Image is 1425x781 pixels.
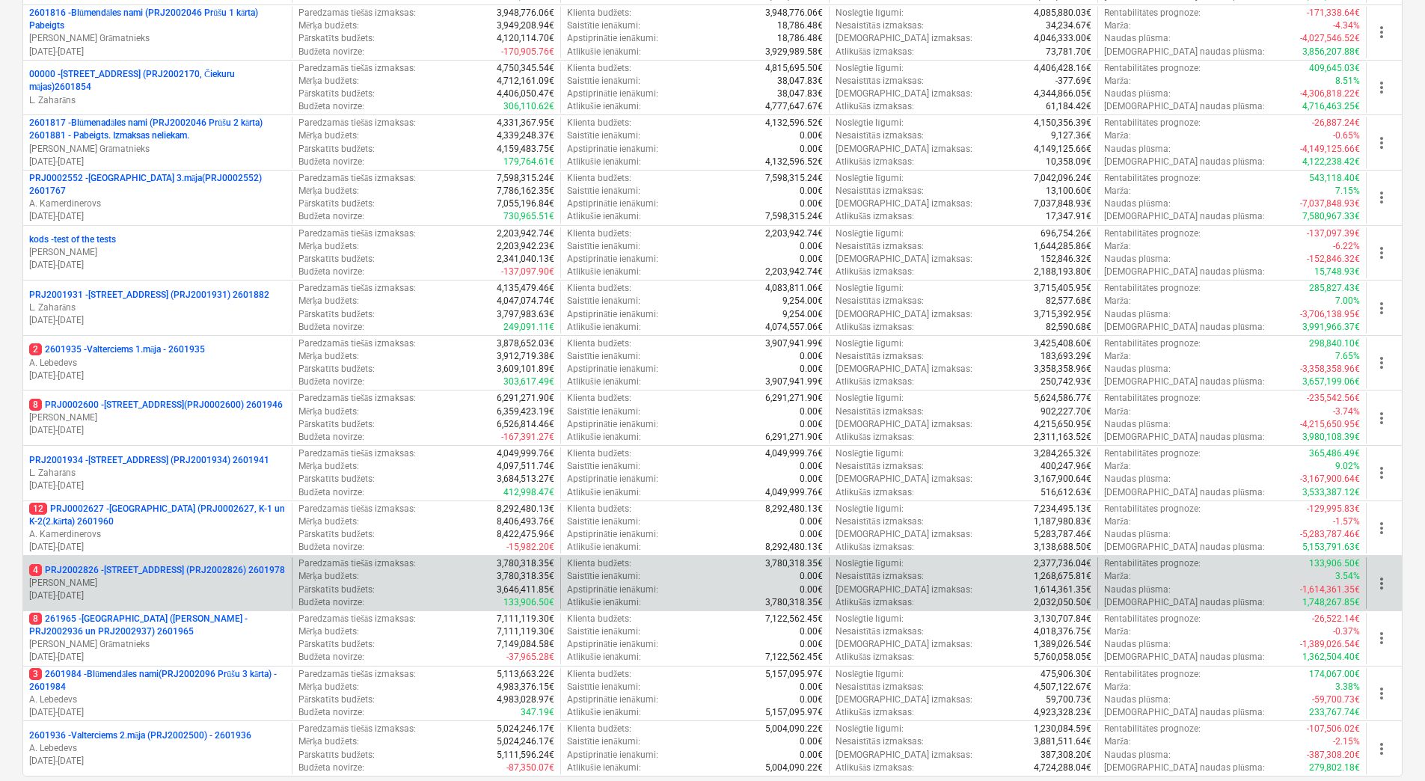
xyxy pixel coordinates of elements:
p: [PERSON_NAME] [29,411,286,424]
p: 13,100.60€ [1046,185,1091,197]
p: L. Zaharāns [29,94,286,107]
p: 183,693.29€ [1041,350,1091,363]
p: 4,777,647.67€ [765,100,823,113]
p: [PERSON_NAME] [29,577,286,589]
p: 3,878,652.03€ [497,337,554,350]
p: -152,846.32€ [1307,253,1360,266]
p: [DEMOGRAPHIC_DATA] izmaksas : [836,253,972,266]
p: Saistītie ienākumi : [567,19,640,32]
p: L. Zaharāns [29,467,286,480]
p: 4,815,695.50€ [765,62,823,75]
p: 3,715,405.95€ [1034,282,1091,295]
div: PRJ2001931 -[STREET_ADDRESS] (PRJ2001931) 2601882L. Zaharāns[DATE]-[DATE] [29,289,286,327]
p: Apstiprinātie ienākumi : [567,32,658,45]
p: 7.65% [1335,350,1360,363]
p: A. Lebedevs [29,742,286,755]
p: PRJ2001934 - [STREET_ADDRESS] (PRJ2001934) 2601941 [29,454,269,467]
p: 73,781.70€ [1046,46,1091,58]
p: 18,786.48€ [777,32,823,45]
p: Nesaistītās izmaksas : [836,185,924,197]
p: Mērķa budžets : [298,129,359,142]
div: 00000 -[STREET_ADDRESS] (PRJ2002170, Čiekuru mājas)2601854L. Zaharāns [29,68,286,106]
span: more_vert [1373,409,1391,427]
p: Atlikušie ienākumi : [567,100,641,113]
p: Naudas plūsma : [1104,143,1171,156]
p: 3,715,392.95€ [1034,308,1091,321]
p: Naudas plūsma : [1104,88,1171,100]
p: 2601935 - Valterciems 1.māja - 2601935 [29,343,205,356]
p: 0.00€ [800,350,823,363]
p: Apstiprinātie ienākumi : [567,143,658,156]
p: 7,042,096.24€ [1034,172,1091,185]
p: 7.15% [1335,185,1360,197]
p: Marža : [1104,240,1131,253]
p: 4,339,248.37€ [497,129,554,142]
p: [DATE] - [DATE] [29,46,286,58]
div: 22601935 -Valterciems 1.māja - 2601935A. Lebedevs[DATE]-[DATE] [29,343,286,382]
p: Paredzamās tiešās izmaksas : [298,392,416,405]
p: Pārskatīts budžets : [298,253,375,266]
p: 409,645.03€ [1309,62,1360,75]
p: Saistītie ienākumi : [567,350,640,363]
p: Naudas plūsma : [1104,308,1171,321]
p: Paredzamās tiešās izmaksas : [298,62,416,75]
p: 2,203,942.74€ [765,266,823,278]
p: [DEMOGRAPHIC_DATA] naudas plūsma : [1104,100,1265,113]
p: 4,750,345.54€ [497,62,554,75]
p: -377.69€ [1055,75,1091,88]
p: [DEMOGRAPHIC_DATA] naudas plūsma : [1104,156,1265,168]
p: 38,047.83€ [777,88,823,100]
p: [DEMOGRAPHIC_DATA] izmaksas : [836,308,972,321]
p: 9,254.00€ [782,295,823,307]
p: [DEMOGRAPHIC_DATA] naudas plūsma : [1104,46,1265,58]
p: 4,132,596.52€ [765,156,823,168]
p: 285,827.43€ [1309,282,1360,295]
p: [DEMOGRAPHIC_DATA] izmaksas : [836,88,972,100]
p: 10,358.09€ [1046,156,1091,168]
p: Atlikušie ienākumi : [567,210,641,223]
p: Mērķa budžets : [298,75,359,88]
p: Noslēgtie līgumi : [836,282,904,295]
p: Klienta budžets : [567,282,631,295]
p: 0.00€ [800,129,823,142]
p: -7,037,848.93€ [1300,197,1360,210]
p: Atlikušie ienākumi : [567,321,641,334]
span: more_vert [1373,519,1391,537]
p: [DATE] - [DATE] [29,424,286,437]
p: Noslēgtie līgumi : [836,117,904,129]
p: 4,047,074.74€ [497,295,554,307]
p: Nesaistītās izmaksas : [836,75,924,88]
p: Atlikušie ienākumi : [567,376,641,388]
p: 1,644,285.86€ [1034,240,1091,253]
p: 9,254.00€ [782,308,823,321]
p: Marža : [1104,295,1131,307]
p: -6.22% [1333,240,1360,253]
p: Budžeta novirze : [298,210,364,223]
span: 4 [29,564,42,576]
p: Saistītie ienākumi : [567,240,640,253]
p: Atlikušās izmaksas : [836,46,914,58]
div: 12PRJ0002627 -[GEOGRAPHIC_DATA] (PRJ0002627, K-1 un K-2(2.kārta) 2601960A. Kamerdinerovs[DATE]-[D... [29,503,286,554]
p: Marža : [1104,75,1131,88]
p: Apstiprinātie ienākumi : [567,253,658,266]
p: -170,905.76€ [501,46,554,58]
p: Budžeta novirze : [298,100,364,113]
p: Pārskatīts budžets : [298,88,375,100]
div: PRJ0002552 -[GEOGRAPHIC_DATA] 3.māja(PRJ0002552) 2601767A. Kamerdinerovs[DATE]-[DATE] [29,172,286,224]
iframe: Chat Widget [1350,709,1425,781]
p: Budžeta novirze : [298,321,364,334]
p: kods - test of the tests [29,233,116,246]
p: [DATE] - [DATE] [29,210,286,223]
p: Rentabilitātes prognoze : [1104,117,1201,129]
p: Rentabilitātes prognoze : [1104,337,1201,350]
p: 298,840.10€ [1309,337,1360,350]
p: 730,965.51€ [503,210,554,223]
p: Pārskatīts budžets : [298,308,375,321]
p: Atlikušās izmaksas : [836,100,914,113]
p: 3,948,776.06€ [765,7,823,19]
p: 7.00% [1335,295,1360,307]
p: Klienta budžets : [567,62,631,75]
p: 250,742.93€ [1041,376,1091,388]
span: more_vert [1373,575,1391,592]
p: [DATE] - [DATE] [29,651,286,664]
